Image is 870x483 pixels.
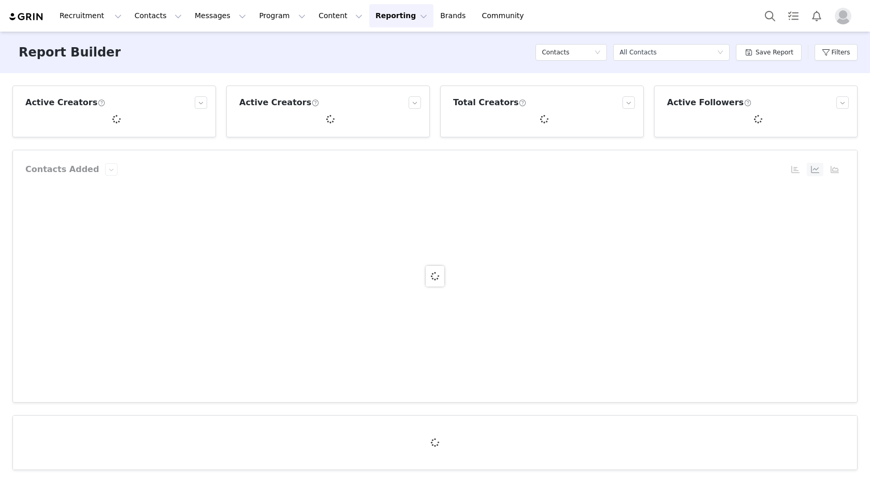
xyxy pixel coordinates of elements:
[829,8,862,24] button: Profile
[128,4,188,27] button: Contacts
[239,96,319,109] h3: Active Creators
[476,4,535,27] a: Community
[19,43,121,62] h3: Report Builder
[594,49,601,56] i: icon: down
[8,12,45,22] img: grin logo
[667,96,751,109] h3: Active Followers
[53,4,128,27] button: Recruitment
[189,4,252,27] button: Messages
[805,4,828,27] button: Notifications
[759,4,781,27] button: Search
[312,4,369,27] button: Content
[369,4,433,27] button: Reporting
[542,45,569,60] h5: Contacts
[717,49,723,56] i: icon: down
[453,96,527,109] h3: Total Creators
[782,4,805,27] a: Tasks
[619,45,657,60] div: All Contacts
[736,44,802,61] button: Save Report
[12,415,858,470] article: Contacts
[815,44,858,61] button: Filters
[25,96,105,109] h3: Active Creators
[253,4,312,27] button: Program
[835,8,851,24] img: placeholder-profile.jpg
[434,4,475,27] a: Brands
